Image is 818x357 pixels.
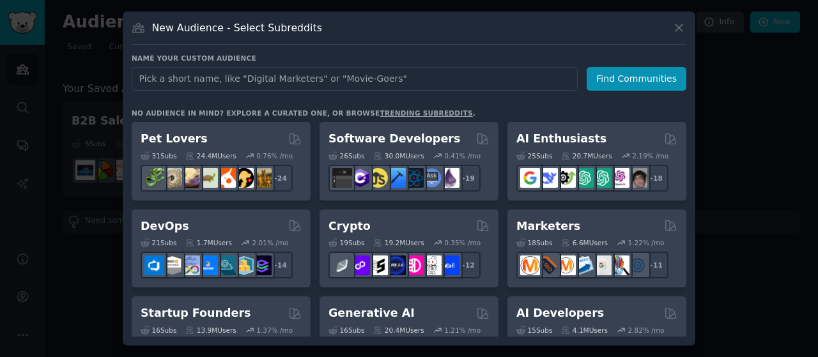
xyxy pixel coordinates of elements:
img: GoogleGeminiAI [520,168,540,188]
div: 31 Sub s [141,151,176,160]
div: 20.4M Users [373,326,424,335]
img: herpetology [144,168,164,188]
h2: Startup Founders [141,305,251,321]
div: 30.0M Users [373,151,424,160]
div: 24.4M Users [185,151,236,160]
img: learnjavascript [368,168,388,188]
img: ethstaker [368,255,388,275]
div: 1.21 % /mo [444,326,481,335]
div: 4.1M Users [561,326,608,335]
img: aws_cdk [234,255,254,275]
h2: Crypto [328,218,371,234]
img: CryptoNews [422,255,442,275]
div: 2.19 % /mo [632,151,668,160]
img: software [332,168,352,188]
div: 2.01 % /mo [252,238,289,247]
div: 13.9M Users [185,326,236,335]
div: + 14 [266,252,293,278]
h3: New Audience - Select Subreddits [152,21,322,34]
div: 0.41 % /mo [444,151,481,160]
div: 2.82 % /mo [628,326,665,335]
div: + 19 [454,165,481,192]
h2: Software Developers [328,131,460,147]
a: trending subreddits [380,109,472,117]
img: PetAdvice [234,168,254,188]
div: 26 Sub s [328,151,364,160]
img: MarketingResearch [610,255,629,275]
div: 19 Sub s [328,238,364,247]
img: defi_ [440,255,459,275]
div: 1.22 % /mo [628,238,665,247]
div: 16 Sub s [141,326,176,335]
img: elixir [440,168,459,188]
img: Docker_DevOps [180,255,200,275]
div: 16 Sub s [328,326,364,335]
img: AWS_Certified_Experts [162,255,182,275]
img: chatgpt_prompts_ [592,168,612,188]
img: AskMarketing [556,255,576,275]
h2: Generative AI [328,305,415,321]
img: DeepSeek [538,168,558,188]
img: ethfinance [332,255,352,275]
div: 0.76 % /mo [256,151,293,160]
h3: Name your custom audience [132,54,686,63]
div: + 12 [454,252,481,278]
div: 21 Sub s [141,238,176,247]
img: PlatformEngineers [252,255,272,275]
h2: Pet Lovers [141,131,208,147]
div: + 18 [642,165,668,192]
img: AskComputerScience [422,168,442,188]
div: 19.2M Users [373,238,424,247]
h2: Marketers [516,218,580,234]
div: + 11 [642,252,668,278]
img: dogbreed [252,168,272,188]
img: chatgpt_promptDesign [574,168,594,188]
div: No audience in mind? Explore a curated one, or browse . [132,109,475,118]
img: 0xPolygon [350,255,370,275]
div: 1.7M Users [185,238,232,247]
h2: AI Enthusiasts [516,131,606,147]
img: ballpython [162,168,182,188]
div: 20.7M Users [561,151,612,160]
img: reactnative [404,168,424,188]
img: Emailmarketing [574,255,594,275]
img: turtle [198,168,218,188]
div: 0.35 % /mo [444,238,481,247]
img: googleads [592,255,612,275]
img: OnlineMarketing [628,255,647,275]
img: OpenAIDev [610,168,629,188]
div: 25 Sub s [516,151,552,160]
div: 1.37 % /mo [256,326,293,335]
img: bigseo [538,255,558,275]
img: AItoolsCatalog [556,168,576,188]
img: platformengineering [216,255,236,275]
div: 15 Sub s [516,326,552,335]
h2: AI Developers [516,305,604,321]
img: azuredevops [144,255,164,275]
div: + 24 [266,165,293,192]
img: content_marketing [520,255,540,275]
div: 18 Sub s [516,238,552,247]
img: cockatiel [216,168,236,188]
button: Find Communities [587,67,686,91]
img: csharp [350,168,370,188]
img: iOSProgramming [386,168,406,188]
img: leopardgeckos [180,168,200,188]
h2: DevOps [141,218,189,234]
img: DevOpsLinks [198,255,218,275]
img: web3 [386,255,406,275]
img: defiblockchain [404,255,424,275]
input: Pick a short name, like "Digital Marketers" or "Movie-Goers" [132,67,578,91]
div: 6.6M Users [561,238,608,247]
img: ArtificalIntelligence [628,168,647,188]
